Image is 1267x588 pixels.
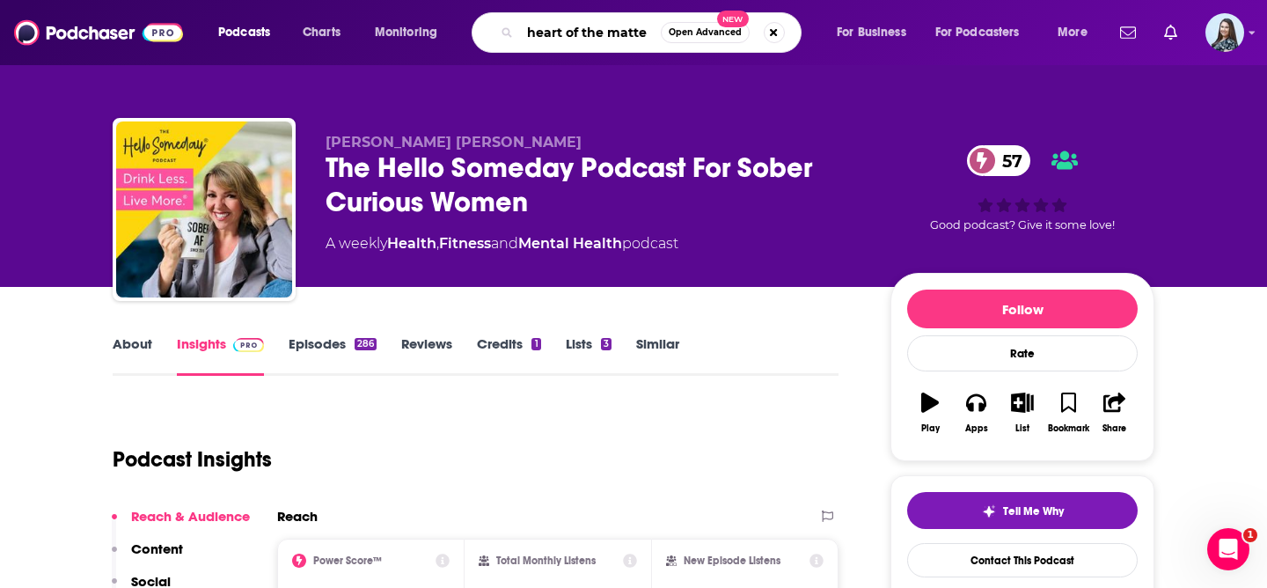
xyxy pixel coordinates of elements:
span: [PERSON_NAME] [PERSON_NAME] [326,134,582,151]
button: tell me why sparkleTell Me Why [907,492,1138,529]
a: Reviews [401,335,452,376]
button: open menu [363,18,460,47]
div: Apps [965,423,988,434]
a: Similar [636,335,679,376]
h2: Total Monthly Listens [496,555,596,567]
img: User Profile [1205,13,1244,52]
a: Episodes286 [289,335,377,376]
span: Logged in as brookefortierpr [1205,13,1244,52]
span: Open Advanced [669,28,742,37]
span: Good podcast? Give it some love! [930,218,1115,232]
span: New [717,11,749,27]
h2: Power Score™ [313,555,382,567]
span: , [436,235,439,252]
div: Rate [907,335,1138,371]
button: Share [1092,381,1138,445]
h2: Reach [277,508,318,525]
span: More [1058,20,1088,45]
div: List [1015,423,1029,434]
img: Podchaser Pro [233,338,264,352]
button: open menu [824,18,928,47]
a: About [113,335,152,376]
button: List [1000,381,1045,445]
div: 3 [601,338,612,350]
div: Search podcasts, credits, & more... [488,12,818,53]
button: Open AdvancedNew [661,22,750,43]
span: Charts [303,20,341,45]
button: open menu [206,18,293,47]
div: Share [1102,423,1126,434]
h1: Podcast Insights [113,446,272,473]
div: Bookmark [1048,423,1089,434]
button: Follow [907,290,1138,328]
a: Contact This Podcast [907,543,1138,577]
img: Podchaser - Follow, Share and Rate Podcasts [14,16,183,49]
input: Search podcasts, credits, & more... [520,18,661,47]
button: Bookmark [1045,381,1091,445]
img: The Hello Someday Podcast For Sober Curious Women [116,121,292,298]
button: open menu [924,18,1045,47]
a: Health [387,235,436,252]
button: open menu [1045,18,1110,47]
p: Reach & Audience [131,508,250,525]
img: tell me why sparkle [982,504,996,518]
a: Show notifications dropdown [1157,18,1184,48]
span: and [491,235,518,252]
a: Lists3 [566,335,612,376]
p: Content [131,540,183,557]
a: Credits1 [477,335,540,376]
button: Content [112,540,183,573]
span: Tell Me Why [1003,504,1064,518]
span: Podcasts [218,20,270,45]
div: 286 [355,338,377,350]
div: A weekly podcast [326,233,678,254]
span: 1 [1243,528,1257,542]
span: For Business [837,20,906,45]
a: InsightsPodchaser Pro [177,335,264,376]
a: Charts [291,18,351,47]
div: 57Good podcast? Give it some love! [890,134,1154,243]
a: Mental Health [518,235,622,252]
iframe: Intercom live chat [1207,528,1249,570]
div: Play [921,423,940,434]
h2: New Episode Listens [684,555,780,567]
div: 1 [531,338,540,350]
button: Reach & Audience [112,508,250,540]
a: Fitness [439,235,491,252]
span: Monitoring [375,20,437,45]
a: Show notifications dropdown [1113,18,1143,48]
a: 57 [967,145,1031,176]
button: Apps [953,381,999,445]
span: 57 [985,145,1031,176]
span: For Podcasters [935,20,1020,45]
button: Play [907,381,953,445]
button: Show profile menu [1205,13,1244,52]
